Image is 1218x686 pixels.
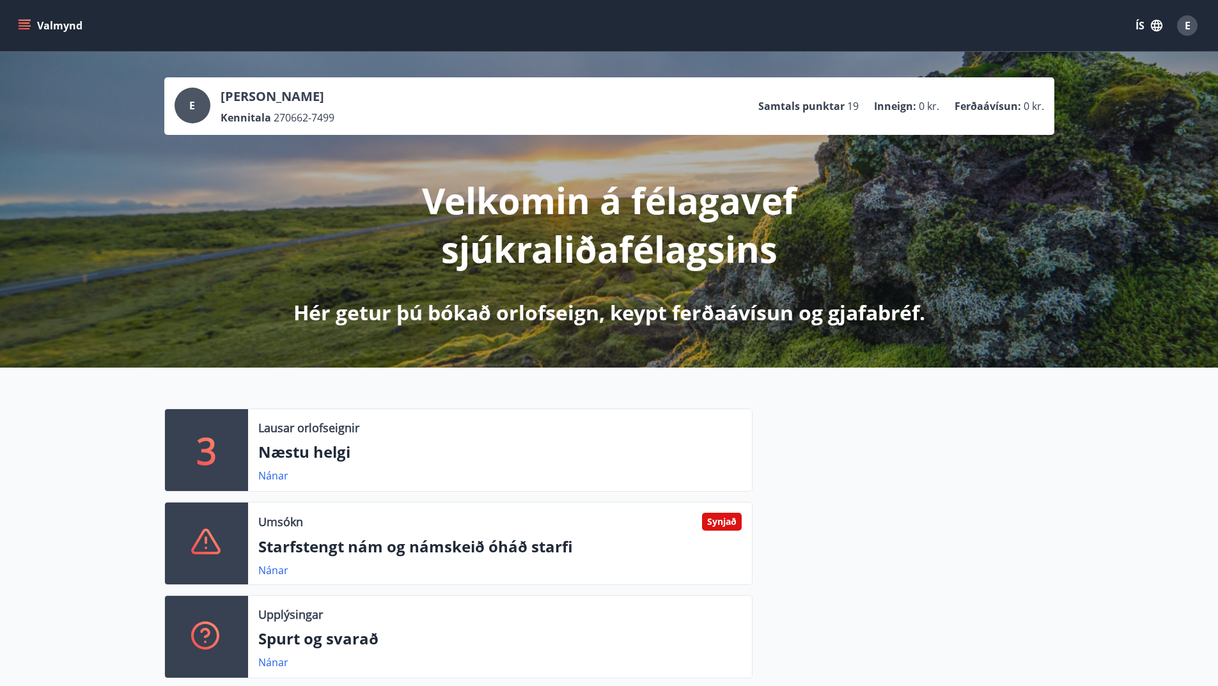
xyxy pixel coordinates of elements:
button: ÍS [1128,14,1169,37]
button: menu [15,14,88,37]
span: E [1185,19,1191,33]
p: Upplýsingar [258,606,323,623]
p: [PERSON_NAME] [221,88,334,105]
button: E [1172,10,1203,41]
p: 3 [196,426,217,474]
p: Velkomin á félagavef sjúkraliðafélagsins [272,176,947,273]
span: 19 [847,99,859,113]
p: Spurt og svarað [258,628,742,650]
p: Kennitala [221,111,271,125]
a: Nánar [258,655,288,669]
span: E [189,98,195,113]
p: Lausar orlofseignir [258,419,359,436]
p: Samtals punktar [758,99,845,113]
p: Ferðaávísun : [955,99,1021,113]
p: Umsókn [258,513,303,530]
p: Næstu helgi [258,441,742,463]
a: Nánar [258,469,288,483]
p: Hér getur þú bókað orlofseign, keypt ferðaávísun og gjafabréf. [293,299,925,327]
span: 270662-7499 [274,111,334,125]
p: Inneign : [874,99,916,113]
div: Synjað [702,513,742,531]
a: Nánar [258,563,288,577]
p: Starfstengt nám og námskeið óháð starfi [258,536,742,557]
span: 0 kr. [919,99,939,113]
span: 0 kr. [1024,99,1044,113]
